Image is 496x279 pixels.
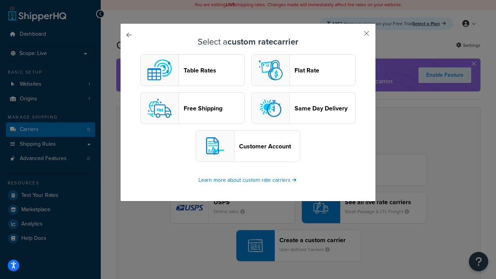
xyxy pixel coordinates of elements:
header: Table Rates [184,67,245,74]
img: free logo [144,93,175,124]
img: customerAccount logo [200,131,231,162]
header: Free Shipping [184,105,245,112]
h3: Select a [140,37,356,46]
header: Flat Rate [294,67,355,74]
button: custom logoTable Rates [140,54,245,86]
header: Customer Account [239,143,300,150]
img: sameday logo [255,93,286,124]
img: custom logo [144,55,175,86]
a: Learn more about custom rate carriers [198,176,298,184]
header: Same Day Delivery [294,105,355,112]
strong: custom rate carrier [227,35,298,48]
button: flat logoFlat Rate [251,54,356,86]
img: flat logo [255,55,286,86]
button: free logoFree Shipping [140,92,245,124]
button: sameday logoSame Day Delivery [251,92,356,124]
button: customerAccount logoCustomer Account [196,130,300,162]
